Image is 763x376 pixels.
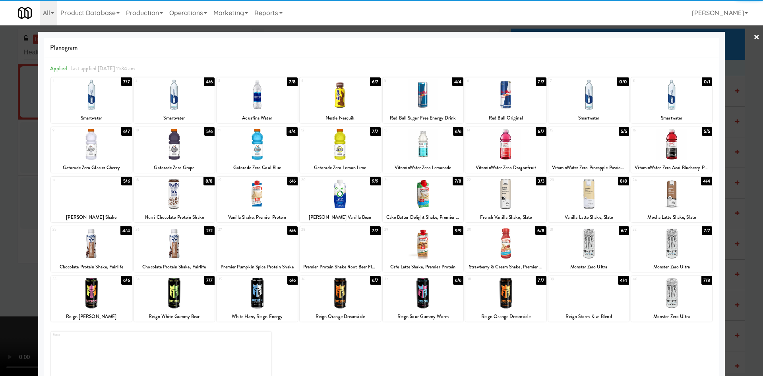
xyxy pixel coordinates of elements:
[631,226,712,272] div: 327/7Monster Zero Ultra
[370,127,380,136] div: 7/7
[384,163,463,173] div: VitaminWater Zero Lemonade
[548,262,629,272] div: Monster Zero Ultra
[300,163,381,173] div: Gatorade Zero Lemon Lime
[467,163,545,173] div: VitaminWater Zero Dragonfruit
[136,276,174,283] div: 34
[701,276,712,285] div: 7/8
[300,276,381,322] div: 366/7Reign Orange Dreamsicle
[134,212,215,222] div: Nurri Chocolate Protein Shake
[550,113,628,123] div: Smartwater
[300,177,381,222] div: 209/9[PERSON_NAME] Vanilla Bean
[52,177,91,183] div: 17
[51,77,132,123] div: 17/7Smartwater
[548,77,629,123] div: 70/0Smartwater
[536,177,546,185] div: 3/3
[51,163,132,173] div: Gatorade Zero Glacier Cherry
[548,226,629,272] div: 316/7Monster Zero Ultra
[631,113,712,123] div: Smartwater
[217,212,298,222] div: Vanilla Shake, Premier Protein
[204,77,215,86] div: 4/6
[383,177,464,222] div: 217/8Cake Batter Delight Shake, Premier Protein
[753,25,760,50] a: ×
[467,127,506,134] div: 14
[465,177,546,222] div: 223/3French Vanilla Shake, Slate
[550,276,589,283] div: 39
[467,177,506,183] div: 22
[465,77,546,123] div: 67/7Red Bull Original
[301,163,380,173] div: Gatorade Zero Lemon Lime
[50,42,713,54] span: Planogram
[300,77,381,123] div: 46/7Nestle Nesquik
[204,276,215,285] div: 7/7
[134,113,215,123] div: Smartwater
[52,226,91,233] div: 25
[702,127,712,136] div: 5/5
[467,312,545,322] div: Reign Orange Dreamsicle
[136,127,174,134] div: 10
[301,113,380,123] div: Nestle Nesquik
[633,177,672,183] div: 24
[287,177,298,185] div: 6/6
[465,127,546,173] div: 146/7VitaminWater Zero Dragonfruit
[550,262,628,272] div: Monster Zero Ultra
[631,127,712,173] div: 165/5VitaminWater Zero Acai Blueberry Pomegranate
[384,312,463,322] div: Reign Sour Gummy Worm
[301,226,340,233] div: 28
[300,113,381,123] div: Nestle Nesquik
[218,276,257,283] div: 35
[632,212,711,222] div: Mocha Latte Shake, Slate
[383,163,464,173] div: VitaminWater Zero Lemonade
[383,113,464,123] div: Red Bull Sugar Free Energy Drink
[218,262,296,272] div: Premier Pumpkin Spice Protein Shake
[633,127,672,134] div: 16
[301,77,340,84] div: 4
[50,65,67,72] span: Applied
[218,113,296,123] div: Aquafina Water
[134,262,215,272] div: Chocolate Protein Shake, Fairlife
[300,127,381,173] div: 127/7Gatorade Zero Lemon Lime
[204,127,215,136] div: 5/6
[370,226,380,235] div: 7/7
[465,226,546,272] div: 306/8Strawberry & Cream Shake, Premier Protein
[384,262,463,272] div: Cafe Latte Shake, Premier Protein
[300,212,381,222] div: [PERSON_NAME] Vanilla Bean
[535,226,546,235] div: 6/8
[218,212,296,222] div: Vanilla Shake, Premier Protein
[467,226,506,233] div: 30
[217,276,298,322] div: 356/6White Haze, Reign Energy
[384,113,463,123] div: Red Bull Sugar Free Energy Drink
[134,163,215,173] div: Gatorade Zero Grape
[383,212,464,222] div: Cake Batter Delight Shake, Premier Protein
[633,77,672,84] div: 8
[217,262,298,272] div: Premier Pumpkin Spice Protein Shake
[617,77,629,86] div: 0/0
[702,226,712,235] div: 7/7
[633,226,672,233] div: 32
[136,226,174,233] div: 26
[52,332,161,338] div: Extra
[217,312,298,322] div: White Haze, Reign Energy
[467,262,545,272] div: Strawberry & Cream Shake, Premier Protein
[51,226,132,272] div: 254/4Chocolate Protein Shake, Fairlife
[453,276,463,285] div: 6/6
[218,127,257,134] div: 11
[370,177,380,185] div: 9/9
[203,177,215,185] div: 8/8
[136,77,174,84] div: 2
[548,312,629,322] div: Reign Storm Kiwi Blend
[51,177,132,222] div: 175/6[PERSON_NAME] Shake
[218,177,257,183] div: 19
[217,113,298,123] div: Aquafina Water
[453,177,463,185] div: 7/8
[618,276,629,285] div: 4/4
[631,312,712,322] div: Monster Zero Ultra
[135,312,214,322] div: Reign White Gummy Bear
[135,113,214,123] div: Smartwater
[631,262,712,272] div: Monster Zero Ultra
[631,163,712,173] div: VitaminWater Zero Acai Blueberry Pomegranate
[301,276,340,283] div: 36
[383,262,464,272] div: Cafe Latte Shake, Premier Protein
[631,77,712,123] div: 80/1Smartwater
[383,312,464,322] div: Reign Sour Gummy Worm
[384,77,423,84] div: 5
